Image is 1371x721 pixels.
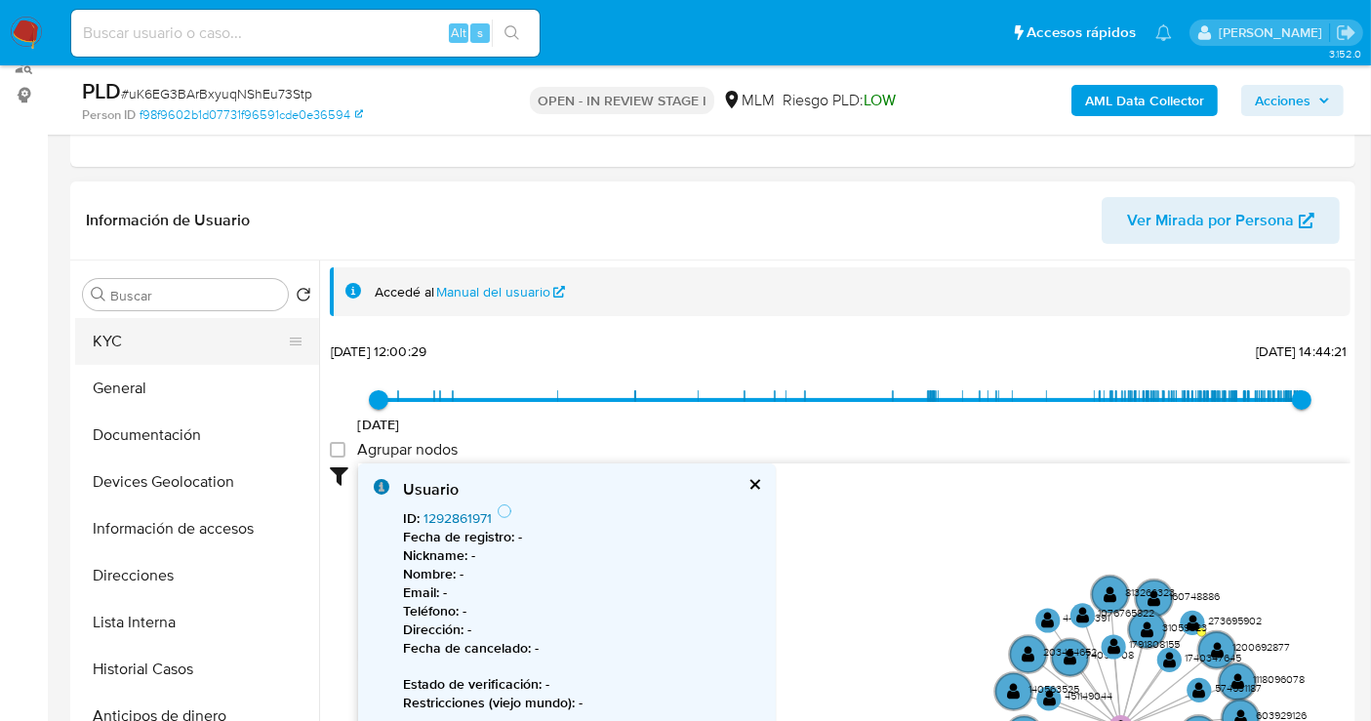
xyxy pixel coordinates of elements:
[82,75,121,106] b: PLD
[1027,22,1136,43] span: Accesos rápidos
[1129,636,1180,652] text: 1791808155
[330,442,345,458] input: Agrupar nodos
[403,675,760,694] p: -
[1071,85,1218,116] button: AML Data Collector
[403,621,760,639] p: -
[1232,639,1290,655] text: 1200692877
[403,479,760,501] div: Usuario
[1044,644,1098,660] text: 203454652
[403,583,760,602] p: -
[492,20,532,47] button: search-icon
[403,674,542,694] b: Estado de verificación :
[1215,679,1262,695] text: 574531187
[75,552,319,599] button: Direcciones
[75,505,319,552] button: Información de accesos
[110,287,280,304] input: Buscar
[296,287,311,308] button: Volver al orden por defecto
[403,545,467,565] b: Nickname :
[121,84,312,103] span: # uK6EG3BArBxyuqNShEu73Stp
[1076,606,1089,624] text: 
[1253,671,1305,687] text: 1118096078
[1193,680,1206,699] text: 
[1169,587,1220,603] text: 160748886
[82,106,136,124] b: Person ID
[403,565,760,583] p: -
[1148,588,1160,607] text: 
[783,90,896,111] span: Riesgo PLD:
[1141,620,1153,638] text: 
[331,341,426,361] span: [DATE] 12:00:29
[71,20,540,46] input: Buscar usuario o caso...
[403,546,760,565] p: -
[357,440,458,460] span: Agrupar nodos
[1064,610,1110,625] text: 443184391
[1098,605,1154,621] text: 1076765822
[1255,85,1311,116] span: Acciones
[1127,197,1294,244] span: Ver Mirada por Persona
[403,564,456,583] b: Nombre :
[1102,197,1340,244] button: Ver Mirada por Persona
[358,415,400,434] span: [DATE]
[1029,681,1080,697] text: 140563525
[403,602,760,621] p: -
[403,694,760,712] p: -
[403,620,464,639] b: Dirección :
[477,23,483,42] span: s
[1085,85,1204,116] b: AML Data Collector
[1219,23,1329,42] p: nancy.sanchezgarcia@mercadolibre.com.mx
[1241,85,1344,116] button: Acciones
[1329,46,1361,61] span: 3.152.0
[403,693,575,712] b: Restricciones (viejo mundo) :
[75,646,319,693] button: Historial Casos
[1108,637,1120,656] text: 
[1104,584,1116,603] text: 
[1125,583,1175,599] text: 813266323
[1187,614,1199,632] text: 
[403,601,459,621] b: Teléfono :
[91,287,106,302] button: Buscar
[403,527,514,546] b: Fecha de registro :
[1022,645,1034,663] text: 
[1211,640,1224,659] text: 
[530,87,714,114] p: OPEN - IN REVIEW STAGE I
[1208,613,1262,628] text: 273695902
[403,508,420,528] b: ID :
[1336,22,1356,43] a: Salir
[1043,689,1056,707] text: 
[1163,650,1176,668] text: 
[403,528,760,546] p: -
[1231,672,1244,691] text: 
[423,508,492,528] a: 1292861971
[1064,648,1076,666] text: 
[86,211,250,230] h1: Información de Usuario
[75,459,319,505] button: Devices Geolocation
[1155,24,1172,41] a: Notificaciones
[375,283,434,301] span: Accedé al
[1256,341,1347,361] span: [DATE] 14:44:21
[1065,688,1112,703] text: 451149044
[403,639,760,658] p: -
[403,582,439,602] b: Email :
[1042,611,1055,629] text: 
[75,318,303,365] button: KYC
[451,23,466,42] span: Alt
[747,478,760,491] button: cerrar
[722,90,775,111] div: MLM
[1008,682,1021,701] text: 
[75,412,319,459] button: Documentación
[75,599,319,646] button: Lista Interna
[140,106,363,124] a: f98f9602b1d07731f96591cde0e36594
[1185,649,1241,664] text: 1740347645
[75,365,319,412] button: General
[864,89,896,111] span: LOW
[1162,619,1207,634] text: 31059823
[403,638,531,658] b: Fecha de cancelado :
[1085,647,1134,662] text: 74093708
[437,283,566,301] a: Manual del usuario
